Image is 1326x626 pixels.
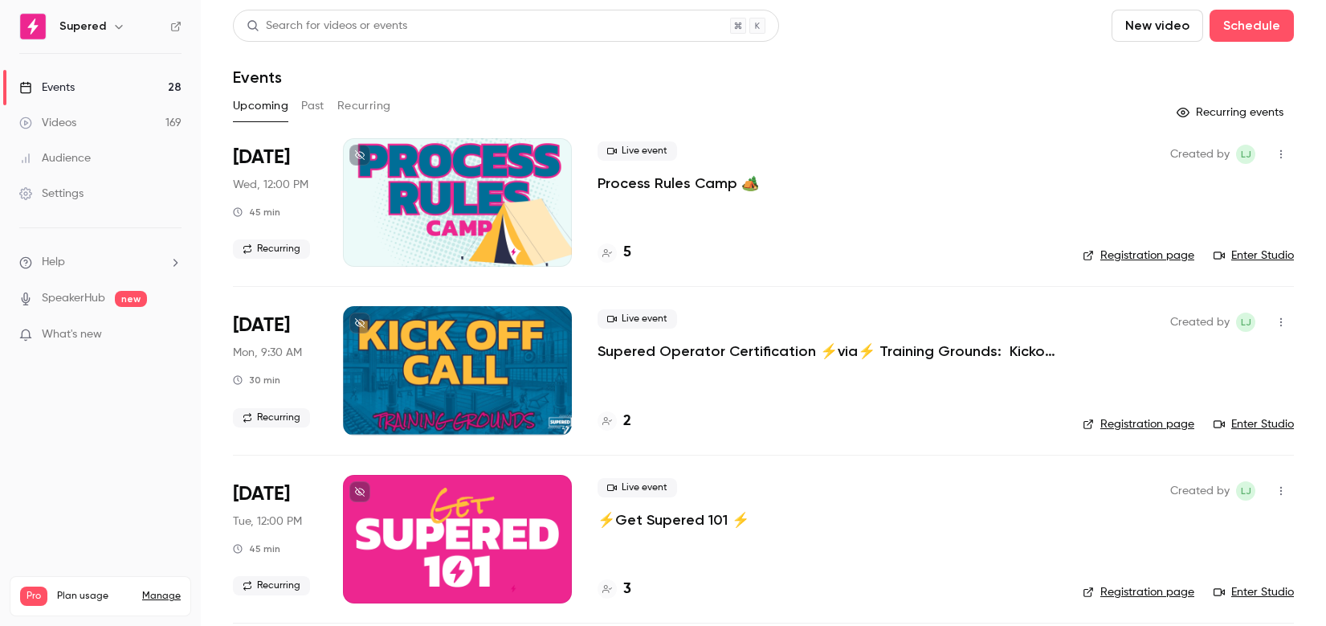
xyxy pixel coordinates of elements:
[247,18,407,35] div: Search for videos or events
[1170,481,1230,501] span: Created by
[142,590,181,603] a: Manage
[233,475,317,603] div: Aug 19 Tue, 12:00 PM (America/New York)
[233,408,310,428] span: Recurring
[1083,416,1194,432] a: Registration page
[42,290,105,307] a: SpeakerHub
[301,93,324,119] button: Past
[1112,10,1203,42] button: New video
[1083,584,1194,600] a: Registration page
[115,291,147,307] span: new
[233,345,302,361] span: Mon, 9:30 AM
[233,481,290,507] span: [DATE]
[42,254,65,271] span: Help
[337,93,391,119] button: Recurring
[598,478,677,497] span: Live event
[1214,248,1294,264] a: Enter Studio
[19,80,75,96] div: Events
[598,579,631,600] a: 3
[233,177,308,193] span: Wed, 12:00 PM
[233,374,280,387] div: 30 min
[598,342,1057,361] a: Supered Operator Certification ⚡️via⚡️ Training Grounds: Kickoff Call
[1241,481,1251,501] span: LJ
[19,254,182,271] li: help-dropdown-opener
[59,18,106,35] h6: Supered
[19,115,76,131] div: Videos
[623,242,631,264] h4: 5
[623,579,631,600] h4: 3
[1214,416,1294,432] a: Enter Studio
[233,68,282,87] h1: Events
[1236,145,1255,164] span: Lindsay John
[1170,145,1230,164] span: Created by
[598,411,631,432] a: 2
[20,14,46,39] img: Supered
[1236,481,1255,501] span: Lindsay John
[19,150,91,166] div: Audience
[233,542,280,555] div: 45 min
[19,186,84,202] div: Settings
[57,590,133,603] span: Plan usage
[1241,145,1251,164] span: LJ
[598,174,759,193] a: Process Rules Camp 🏕️
[233,206,280,219] div: 45 min
[233,306,317,435] div: Aug 18 Mon, 9:30 AM (America/New York)
[233,93,288,119] button: Upcoming
[1236,313,1255,332] span: Lindsay John
[1210,10,1294,42] button: Schedule
[1170,313,1230,332] span: Created by
[233,313,290,338] span: [DATE]
[20,587,47,606] span: Pro
[598,242,631,264] a: 5
[42,326,102,343] span: What's new
[598,510,749,530] a: ⚡️Get Supered 101 ⚡️
[233,513,302,530] span: Tue, 12:00 PM
[623,411,631,432] h4: 2
[598,141,677,161] span: Live event
[233,145,290,170] span: [DATE]
[1083,248,1194,264] a: Registration page
[233,138,317,267] div: Aug 13 Wed, 12:00 PM (America/New York)
[1241,313,1251,332] span: LJ
[233,576,310,595] span: Recurring
[233,239,310,259] span: Recurring
[1214,584,1294,600] a: Enter Studio
[598,309,677,329] span: Live event
[1169,100,1294,125] button: Recurring events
